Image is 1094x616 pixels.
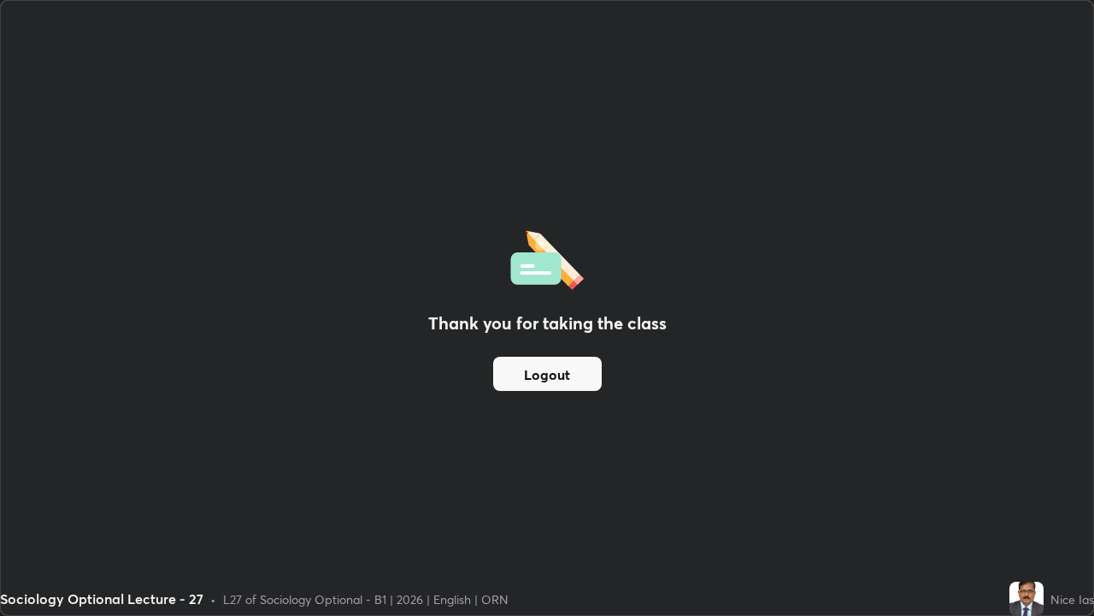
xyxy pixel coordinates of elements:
div: • [210,590,216,608]
img: offlineFeedback.1438e8b3.svg [510,225,584,290]
div: Nice Ias [1050,590,1094,608]
div: L27 of Sociology Optional - B1 | 2026 | English | ORN [223,590,509,608]
img: 2a9365249e734fd0913b2ddaeeb82e22.jpg [1009,582,1044,616]
h2: Thank you for taking the class [428,311,667,336]
button: Logout [493,357,602,391]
